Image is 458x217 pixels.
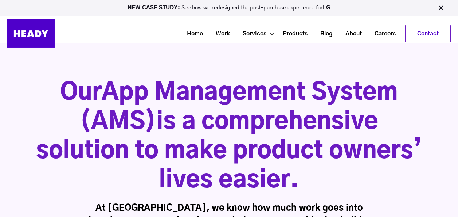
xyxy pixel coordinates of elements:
a: About [336,27,365,41]
a: Services [234,27,270,41]
img: Heady_Logo_Web-01 (1) [7,19,55,48]
a: Careers [365,27,399,41]
p: See how we redesigned the post-purchase experience for [3,5,455,11]
h1: Our is a comprehensive solution to make product owners’ lives easier. [36,78,422,195]
a: Contact [406,25,450,42]
div: Navigation Menu [62,25,451,42]
a: Products [274,27,311,41]
strong: NEW CASE STUDY: [128,5,181,11]
span: App Management System (AMS) [80,81,398,134]
a: LG [323,5,330,11]
a: Work [207,27,234,41]
a: Blog [311,27,336,41]
img: Close Bar [437,4,445,12]
a: Home [178,27,207,41]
